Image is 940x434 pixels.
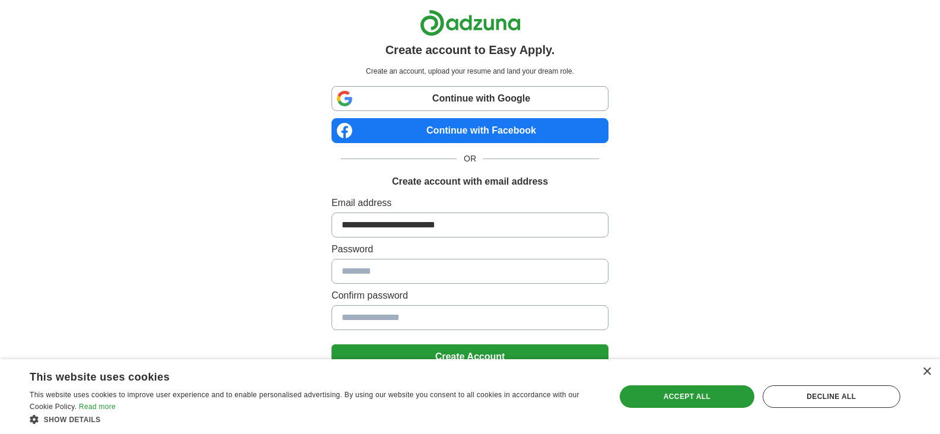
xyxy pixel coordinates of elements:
[30,391,579,411] span: This website uses cookies to improve user experience and to enable personalised advertising. By u...
[30,413,598,425] div: Show details
[332,196,608,210] label: Email address
[620,385,754,408] div: Accept all
[420,9,521,36] img: Adzuna logo
[332,118,608,143] a: Continue with Facebook
[30,366,569,384] div: This website uses cookies
[763,385,900,408] div: Decline all
[332,289,608,303] label: Confirm password
[392,175,548,189] h1: Create account with email address
[332,344,608,369] button: Create Account
[332,242,608,256] label: Password
[334,66,606,77] p: Create an account, upload your resume and land your dream role.
[457,153,483,165] span: OR
[332,86,608,111] a: Continue with Google
[385,41,555,59] h1: Create account to Easy Apply.
[44,416,101,424] span: Show details
[922,368,931,376] div: Close
[79,403,116,411] a: Read more, opens a new window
